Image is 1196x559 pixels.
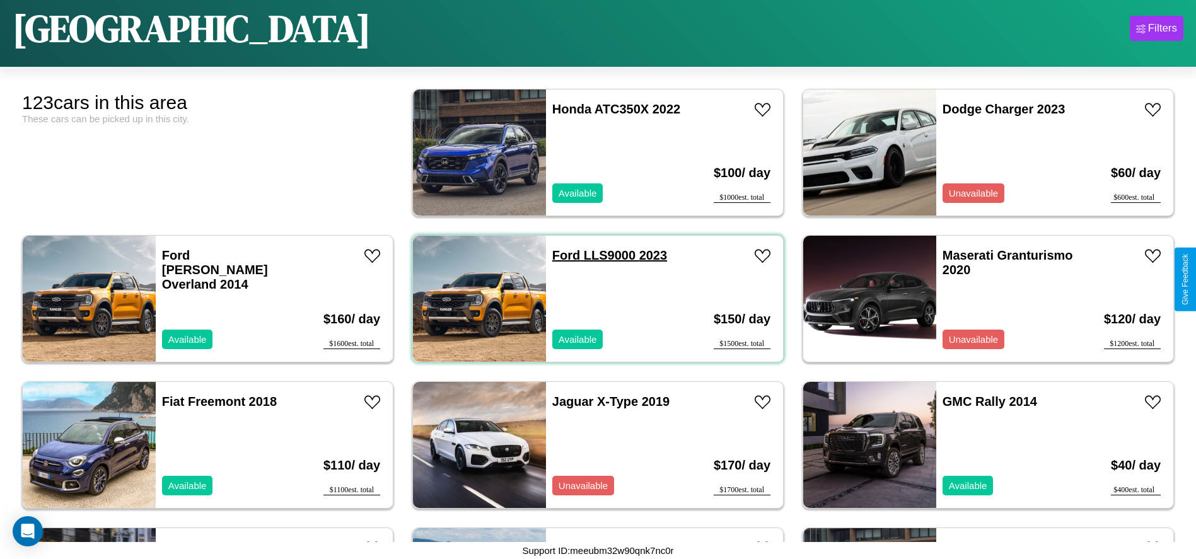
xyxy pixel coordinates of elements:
div: 123 cars in this area [22,92,393,113]
div: $ 1500 est. total [714,339,770,349]
a: GMC Rally 2014 [943,395,1037,408]
p: Unavailable [559,477,608,494]
p: Available [168,331,207,348]
p: Available [559,185,597,202]
div: $ 1100 est. total [323,485,380,495]
h3: $ 60 / day [1111,153,1161,193]
a: Jaguar X-Type 2019 [552,395,670,408]
a: Dodge Charger 2023 [943,102,1065,116]
a: Honda ATC350X 2022 [552,102,680,116]
a: Lexus RC 2014 [162,541,252,555]
h1: [GEOGRAPHIC_DATA] [13,3,371,54]
div: Filters [1148,22,1177,35]
p: Unavailable [949,331,998,348]
button: Filters [1130,16,1183,41]
p: Support ID: meeubm32w90qnk7nc0r [522,542,673,559]
a: Ford [PERSON_NAME] Overland 2014 [162,248,268,291]
p: Available [559,331,597,348]
div: $ 400 est. total [1111,485,1161,495]
h3: $ 100 / day [714,153,770,193]
h3: $ 110 / day [323,446,380,485]
h3: $ 40 / day [1111,446,1161,485]
div: Give Feedback [1181,254,1190,305]
div: $ 1600 est. total [323,339,380,349]
h3: $ 160 / day [323,299,380,339]
p: Available [168,477,207,494]
p: Unavailable [949,185,998,202]
h3: $ 120 / day [1104,299,1161,339]
a: Hyundai Kona N 2014 [552,541,682,555]
p: Available [949,477,987,494]
div: These cars can be picked up in this city. [22,113,393,124]
div: $ 1700 est. total [714,485,770,495]
h3: $ 150 / day [714,299,770,339]
a: Maserati Granturismo 2020 [943,248,1073,277]
a: Fiat Freemont 2018 [162,395,277,408]
div: $ 1000 est. total [714,193,770,203]
div: $ 600 est. total [1111,193,1161,203]
h3: $ 170 / day [714,446,770,485]
div: $ 1200 est. total [1104,339,1161,349]
div: Open Intercom Messenger [13,516,43,546]
a: Ford LLS9000 2023 [552,248,667,262]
